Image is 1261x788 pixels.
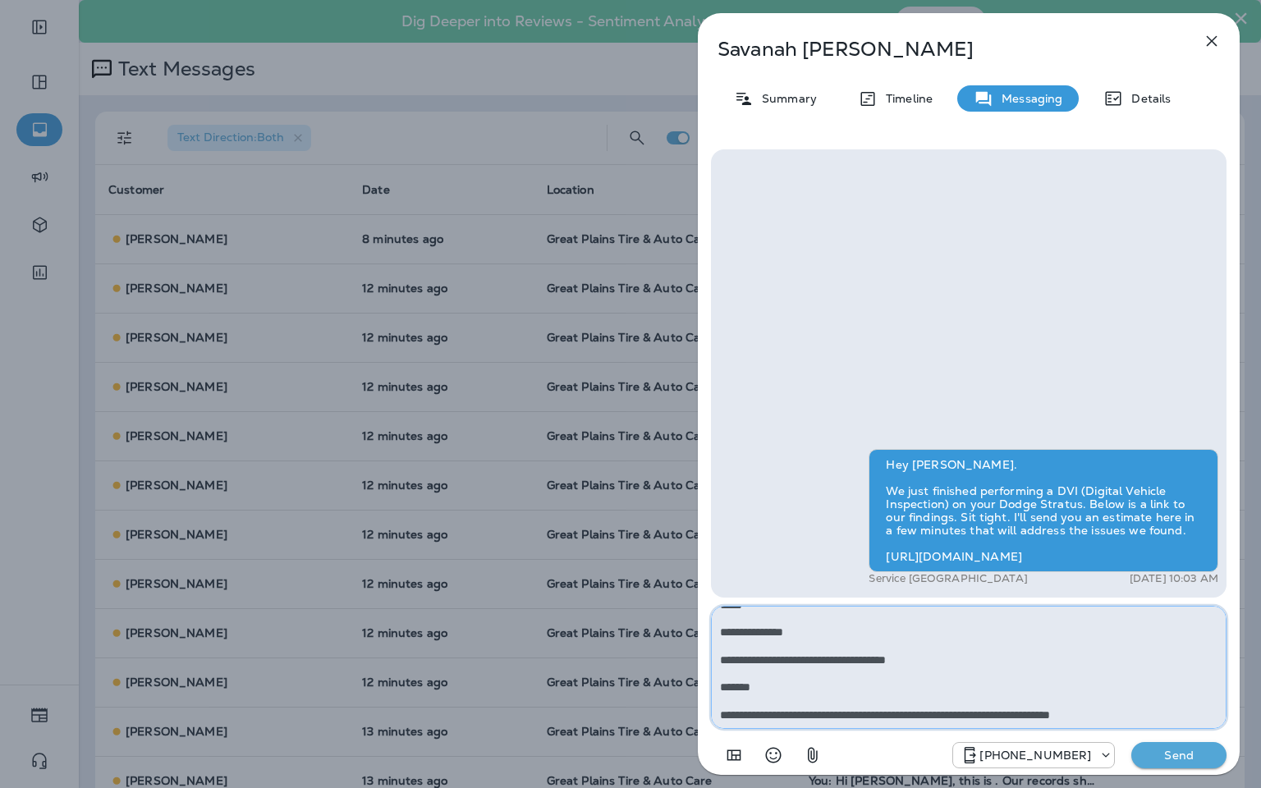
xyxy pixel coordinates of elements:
[993,92,1062,105] p: Messaging
[1131,742,1227,768] button: Send
[869,572,1028,585] p: Service [GEOGRAPHIC_DATA]
[979,749,1091,762] p: [PHONE_NUMBER]
[869,449,1218,572] div: Hey [PERSON_NAME]. We just finished performing a DVI (Digital Vehicle Inspection) on your Dodge S...
[718,739,750,772] button: Add in a premade template
[1144,748,1213,763] p: Send
[878,92,933,105] p: Timeline
[757,739,790,772] button: Select an emoji
[1123,92,1171,105] p: Details
[754,92,817,105] p: Summary
[1130,572,1218,585] p: [DATE] 10:03 AM
[718,38,1166,61] p: Savanah [PERSON_NAME]
[953,745,1114,765] div: +1 (918) 203-8556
